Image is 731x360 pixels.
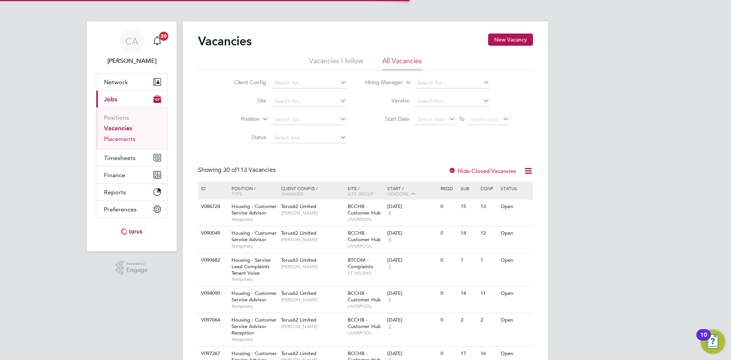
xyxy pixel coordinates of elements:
h2: Vacancies [198,34,252,49]
label: Status [222,134,266,141]
span: 4 [387,210,392,216]
span: Torus62 Limited [281,290,316,296]
div: V086724 [199,200,226,214]
img: torus-logo-retina.png [118,226,145,238]
label: Hide Closed Vacancies [448,167,516,174]
div: Showing [198,166,277,174]
div: Client Config / [279,182,346,200]
div: 2 [459,313,479,327]
button: Finance [96,166,167,183]
span: 20 [159,32,168,41]
div: 1 [479,253,498,267]
span: Torus62 Limited [281,350,316,357]
div: Conf [479,182,498,195]
div: 1 [459,253,479,267]
div: [DATE] [387,290,437,297]
div: Open [499,226,532,240]
span: Select date [417,116,445,123]
div: Open [499,200,532,214]
span: Torus62 Limited [281,257,316,263]
label: Client Config [222,79,266,86]
div: Reqd [439,182,458,195]
div: Open [499,286,532,301]
button: Open Resource Center, 10 new notifications [701,330,725,354]
span: 3 [387,264,392,270]
div: V097064 [199,313,226,327]
button: Jobs [96,91,167,107]
span: 4 [387,297,392,303]
input: Select one [271,133,346,143]
div: V094090 [199,286,226,301]
span: [PERSON_NAME] [281,297,344,303]
a: Placements [104,135,136,142]
div: Open [499,253,532,267]
span: Temporary [231,216,277,222]
div: ID [199,182,226,195]
span: LIVERPOOL [348,303,384,309]
div: 0 [439,200,458,214]
button: New Vacancy [488,34,533,46]
span: CA [125,36,138,46]
a: Vacancies [104,125,132,132]
span: LIVERPOOL [348,330,384,336]
li: Vacancies I follow [309,56,363,70]
button: Preferences [96,201,167,218]
input: Search for... [271,96,346,107]
div: [DATE] [387,230,437,237]
span: Housing - Service Lead Complaints Tenant Voice [231,257,271,276]
a: CA[PERSON_NAME] [96,29,168,66]
span: [PERSON_NAME] [281,237,344,243]
span: Torus62 Limited [281,230,316,236]
div: [DATE] [387,317,437,323]
span: [PERSON_NAME] [281,210,344,216]
div: 15 [459,200,479,214]
button: Timesheets [96,149,167,166]
a: Powered byEngage [116,261,148,275]
span: [PERSON_NAME] [281,323,344,330]
span: Select date [471,116,498,123]
span: [PERSON_NAME] [281,264,344,270]
div: 10 [700,335,707,345]
div: Status [499,182,532,195]
span: 4 [387,237,392,243]
input: Search for... [415,96,490,107]
span: Reports [104,189,126,196]
span: Powered by [126,261,148,267]
span: LIVERPOOL [348,243,384,249]
div: Sub [459,182,479,195]
div: [DATE] [387,203,437,210]
span: Jobs [104,96,117,103]
span: BCCHB - Customer Hub [348,203,381,216]
span: Timesheets [104,154,136,162]
div: 11 [479,286,498,301]
span: 113 Vacancies [223,166,276,174]
span: Catherine Arnold [96,56,168,66]
div: 13 [479,200,498,214]
span: 2 [387,323,392,330]
button: Network [96,74,167,90]
div: V090049 [199,226,226,240]
span: Temporary [231,276,277,282]
div: 0 [439,313,458,327]
input: Search for... [271,78,346,88]
span: Housing - Customer Service Advisor [231,230,277,243]
div: 14 [459,226,479,240]
span: BCCHB - Customer Hub [348,230,381,243]
span: Housing - Customer Service Advisor [231,203,277,216]
div: Start / [385,182,439,201]
span: 30 of [223,166,237,174]
label: Start Date [365,115,409,122]
div: 0 [439,226,458,240]
div: Open [499,313,532,327]
span: ST HELENS [348,270,384,276]
a: 20 [150,29,165,53]
div: V090682 [199,253,226,267]
input: Search for... [271,114,346,125]
span: Torus62 Limited [281,203,316,210]
label: Position [216,115,260,123]
div: Site / [346,182,386,200]
span: Preferences [104,206,137,213]
div: [DATE] [387,350,437,357]
span: Type [231,190,242,197]
button: Reports [96,184,167,200]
